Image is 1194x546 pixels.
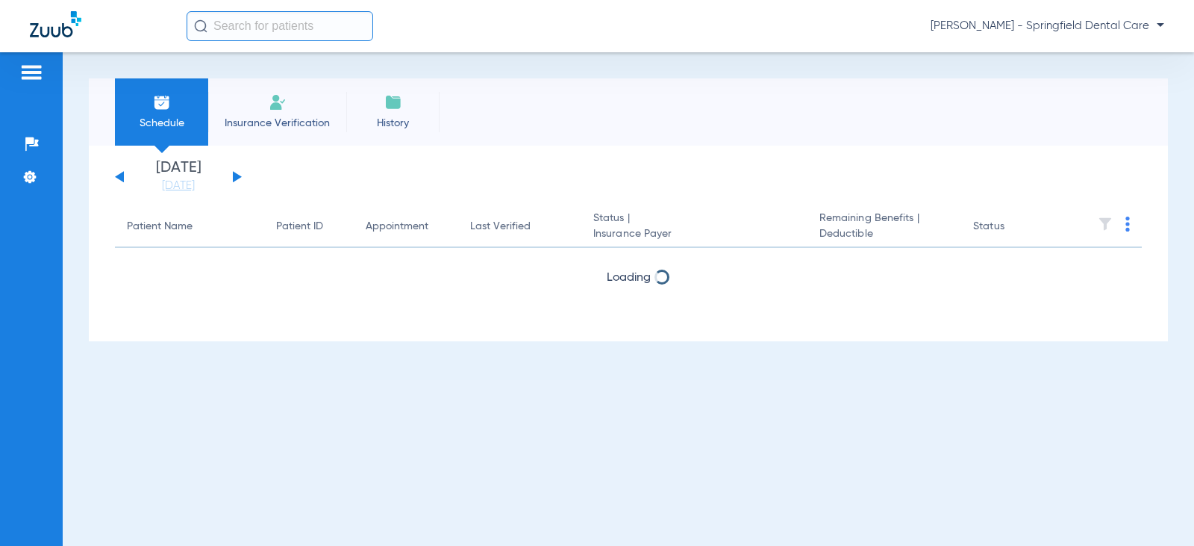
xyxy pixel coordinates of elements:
span: Schedule [126,116,197,131]
th: Status | [581,206,807,248]
img: Search Icon [194,19,207,33]
div: Last Verified [470,219,531,235]
img: group-dot-blue.svg [1125,217,1130,232]
span: Insurance Payer [593,226,796,242]
img: filter.svg [1098,217,1113,232]
div: Appointment [366,219,428,235]
div: Patient ID [276,219,342,235]
div: Appointment [366,219,446,235]
span: Insurance Verification [219,116,335,131]
div: Patient Name [127,219,193,235]
span: Loading [607,272,651,284]
li: [DATE] [134,161,223,193]
img: Schedule [153,93,171,111]
a: [DATE] [134,179,223,193]
th: Status [961,206,1062,248]
div: Patient Name [127,219,252,235]
img: hamburger-icon [19,63,43,81]
div: Last Verified [470,219,569,235]
span: History [357,116,428,131]
span: Deductible [819,226,949,242]
img: Zuub Logo [30,11,81,37]
th: Remaining Benefits | [807,206,961,248]
input: Search for patients [187,11,373,41]
img: History [384,93,402,111]
div: Patient ID [276,219,323,235]
span: [PERSON_NAME] - Springfield Dental Care [931,19,1164,34]
img: Manual Insurance Verification [269,93,287,111]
